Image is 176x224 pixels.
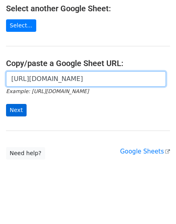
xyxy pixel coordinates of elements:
input: Paste your Google Sheet URL here [6,71,166,87]
small: Example: [URL][DOMAIN_NAME] [6,88,89,94]
h4: Copy/paste a Google Sheet URL: [6,58,170,68]
a: Google Sheets [120,148,170,155]
h4: Select another Google Sheet: [6,4,170,13]
iframe: Chat Widget [136,185,176,224]
a: Select... [6,19,36,32]
a: Need help? [6,147,45,160]
input: Next [6,104,27,116]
